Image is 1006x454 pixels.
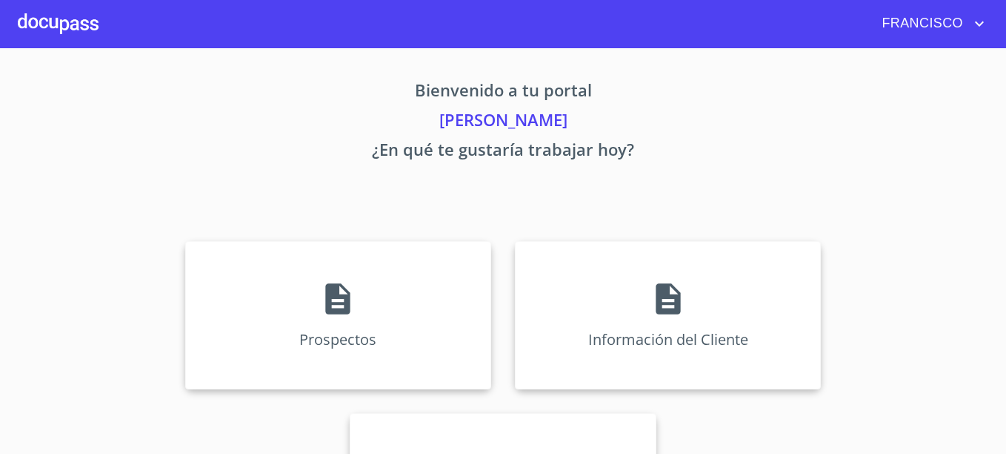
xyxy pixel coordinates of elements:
[870,12,970,36] span: FRANCISCO
[47,108,959,137] p: [PERSON_NAME]
[47,78,959,108] p: Bienvenido a tu portal
[870,12,988,36] button: account of current user
[299,329,376,349] p: Prospectos
[588,329,748,349] p: Información del Cliente
[47,137,959,167] p: ¿En qué te gustaría trabajar hoy?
